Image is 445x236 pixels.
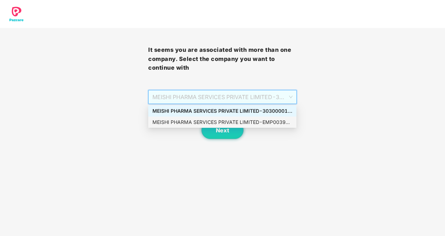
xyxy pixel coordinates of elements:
[216,127,229,134] span: Next
[152,118,292,126] div: MEISHI PHARMA SERVICES PRIVATE LIMITED - EMP0039 - ADMIN
[152,90,292,104] span: MEISHI PHARMA SERVICES PRIVATE LIMITED - 303000013 - ADMIN
[201,122,244,139] button: Next
[148,46,296,72] h3: It seems you are associated with more than one company. Select the company you want to continue with
[152,107,292,115] div: MEISHI PHARMA SERVICES PRIVATE LIMITED - 303000013 - ADMIN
